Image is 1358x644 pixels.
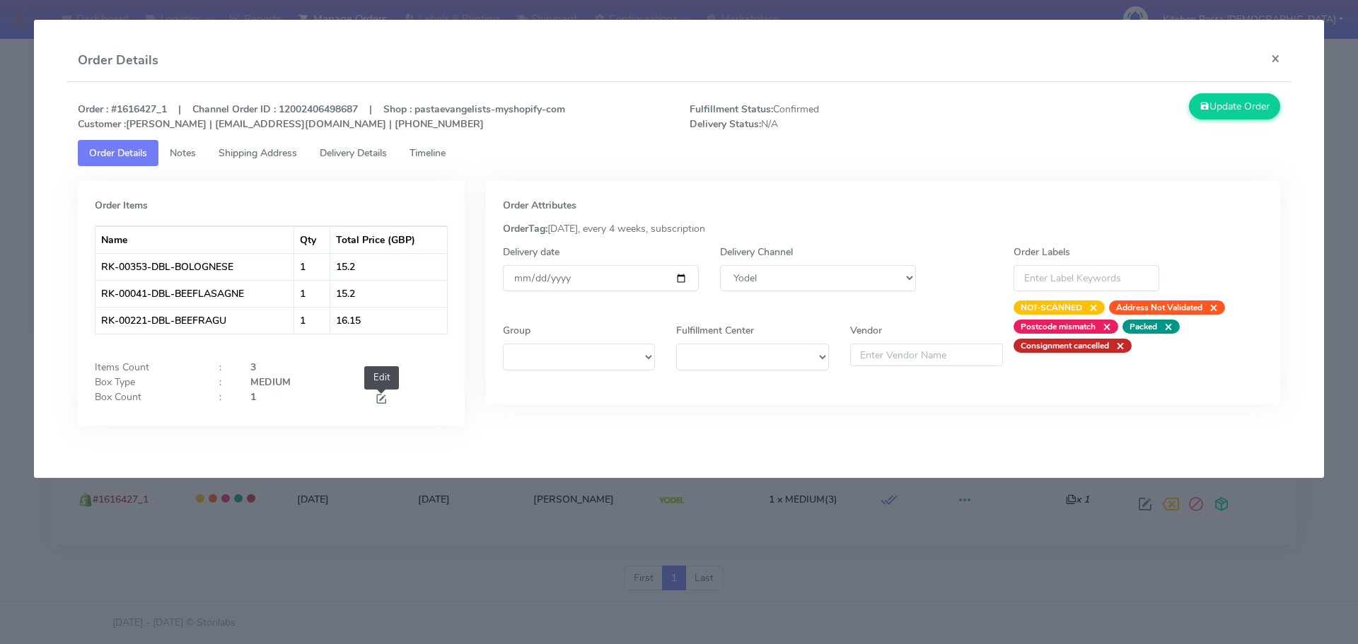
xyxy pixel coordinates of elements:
div: Box Type [84,375,209,390]
strong: Consignment cancelled [1021,340,1109,351]
span: Notes [170,146,196,160]
div: Items Count [84,360,209,375]
span: × [1157,320,1173,334]
ul: Tabs [78,140,1281,166]
strong: 1 [250,390,256,404]
td: RK-00353-DBL-BOLOGNESE [95,253,294,280]
td: RK-00221-DBL-BEEFRAGU [95,307,294,334]
td: 1 [294,253,330,280]
strong: Order : #1616427_1 | Channel Order ID : 12002406498687 | Shop : pastaevangelists-myshopify-com [P... [78,103,565,131]
label: Fulfillment Center [676,323,754,338]
input: Enter Vendor Name [850,344,1003,366]
span: Shipping Address [219,146,297,160]
th: Total Price (GBP) [330,226,446,253]
span: Confirmed N/A [679,102,985,131]
label: Vendor [850,323,882,338]
span: × [1202,300,1218,315]
td: 1 [294,307,330,334]
strong: Order Attributes [503,199,576,212]
div: : [209,360,240,375]
h4: Order Details [78,51,158,70]
td: RK-00041-DBL-BEEFLASAGNE [95,280,294,307]
td: 15.2 [330,253,446,280]
td: 1 [294,280,330,307]
div: [DATE], every 4 weeks, subscription [492,221,1275,236]
span: × [1109,339,1125,353]
th: Name [95,226,294,253]
td: 16.15 [330,307,446,334]
label: Group [503,323,530,338]
strong: OrderTag: [503,222,547,235]
div: Box Count [84,390,209,409]
td: 15.2 [330,280,446,307]
strong: Fulfillment Status: [690,103,773,116]
label: Delivery date [503,245,559,259]
strong: Delivery Status: [690,117,761,131]
span: × [1082,300,1098,315]
div: : [209,390,240,409]
span: Order Details [89,146,147,160]
strong: Address Not Validated [1116,302,1202,313]
span: × [1096,320,1111,334]
strong: Order Items [95,199,148,212]
span: Delivery Details [320,146,387,160]
th: Qty [294,226,330,253]
label: Order Labels [1014,245,1070,259]
label: Delivery Channel [720,245,793,259]
strong: NOT-SCANNED [1021,302,1082,313]
span: Timeline [410,146,446,160]
input: Enter Label Keywords [1014,265,1159,291]
strong: Postcode mismatch [1021,321,1096,332]
strong: Packed [1130,321,1157,332]
button: Close [1260,40,1292,77]
strong: 3 [250,361,256,374]
strong: Customer : [78,117,126,131]
div: : [209,375,240,390]
button: Update Order [1189,93,1281,119]
strong: MEDIUM [250,375,291,389]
